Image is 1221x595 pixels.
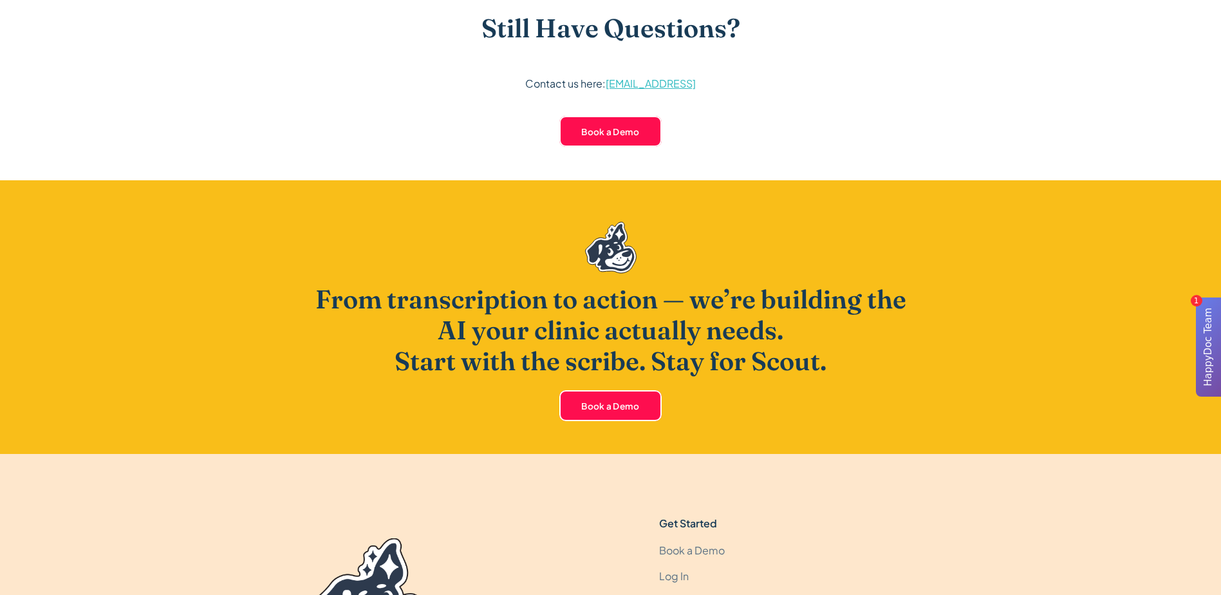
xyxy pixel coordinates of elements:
h2: From transcription to action — we’re building the AI your clinic actually needs. Start with the s... [302,284,920,377]
a: Book a Demo [559,390,662,421]
a: Log In [659,563,689,589]
p: Contact us here: [525,75,696,93]
a: Book a Demo [659,538,725,563]
div: Get Started [659,516,717,531]
a: Book a Demo [559,116,662,147]
h3: Still Have Questions? [481,13,740,44]
a: [EMAIL_ADDRESS] [606,77,696,90]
